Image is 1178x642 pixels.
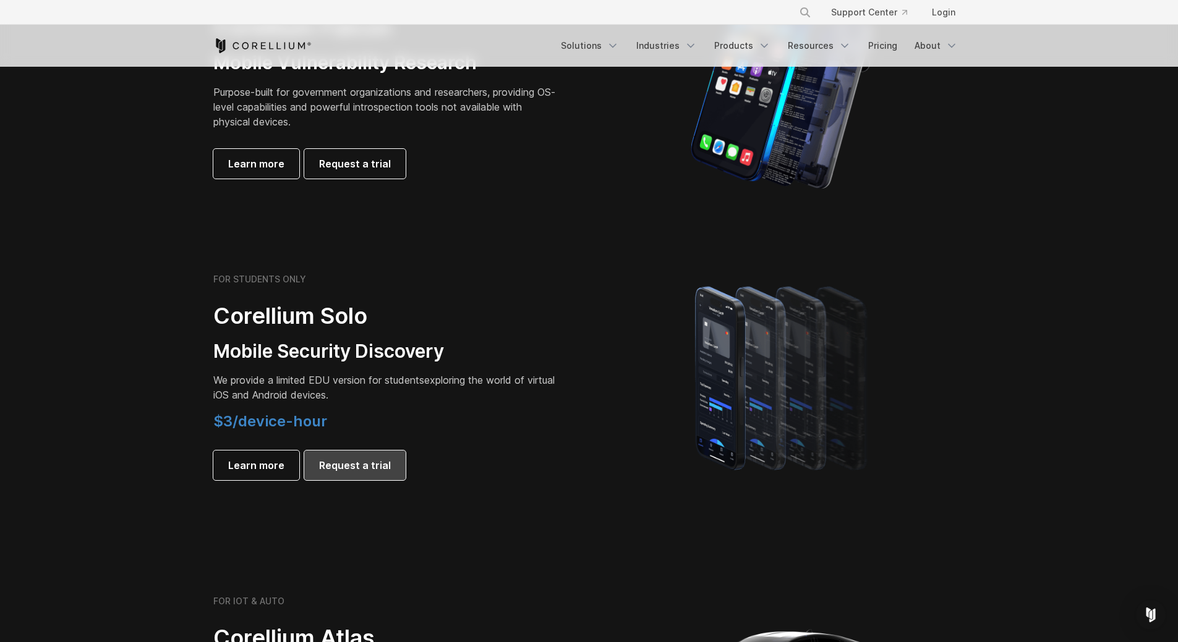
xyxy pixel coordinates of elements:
h6: FOR STUDENTS ONLY [213,274,306,285]
a: Resources [780,35,858,57]
a: Learn more [213,149,299,179]
span: Request a trial [319,156,391,171]
a: Request a trial [304,149,406,179]
h6: FOR IOT & AUTO [213,596,284,607]
img: A lineup of four iPhone models becoming more gradient and blurred [670,269,896,485]
a: About [907,35,965,57]
span: Request a trial [319,458,391,473]
a: Request a trial [304,450,406,480]
div: Navigation Menu [784,1,965,23]
button: Search [794,1,816,23]
span: We provide a limited EDU version for students [213,374,424,386]
p: exploring the world of virtual iOS and Android devices. [213,373,560,402]
p: Purpose-built for government organizations and researchers, providing OS-level capabilities and p... [213,85,560,129]
span: $3/device-hour [213,412,327,430]
h3: Mobile Security Discovery [213,340,560,363]
a: Learn more [213,450,299,480]
div: Open Intercom Messenger [1136,600,1166,630]
span: Learn more [228,156,284,171]
div: Navigation Menu [553,35,965,57]
a: Support Center [821,1,917,23]
a: Login [922,1,965,23]
a: Industries [629,35,704,57]
span: Learn more [228,458,284,473]
a: Corellium Home [213,38,312,53]
a: Pricing [861,35,905,57]
a: Products [707,35,778,57]
h2: Corellium Solo [213,302,560,330]
a: Solutions [553,35,626,57]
